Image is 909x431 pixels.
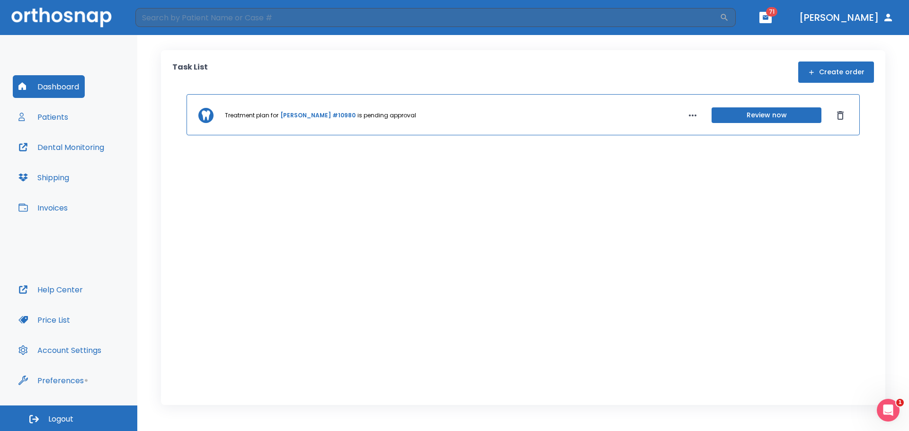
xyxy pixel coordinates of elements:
[280,111,356,120] a: [PERSON_NAME] #10980
[225,111,278,120] p: Treatment plan for
[896,399,904,406] span: 1
[766,7,777,17] span: 71
[13,196,73,219] button: Invoices
[833,108,848,123] button: Dismiss
[11,8,112,27] img: Orthosnap
[13,75,85,98] button: Dashboard
[48,414,73,424] span: Logout
[135,8,720,27] input: Search by Patient Name or Case #
[13,369,89,392] button: Preferences
[82,376,90,385] div: Tooltip anchor
[13,106,74,128] button: Patients
[798,62,874,83] button: Create order
[13,136,110,158] button: Dental Monitoring
[13,166,75,189] button: Shipping
[13,278,89,301] button: Help Center
[795,9,898,26] button: [PERSON_NAME]
[13,308,76,331] button: Price List
[877,399,900,422] iframe: Intercom live chat
[357,111,416,120] p: is pending approval
[13,339,107,361] button: Account Settings
[712,107,821,123] button: Review now
[172,62,208,83] p: Task List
